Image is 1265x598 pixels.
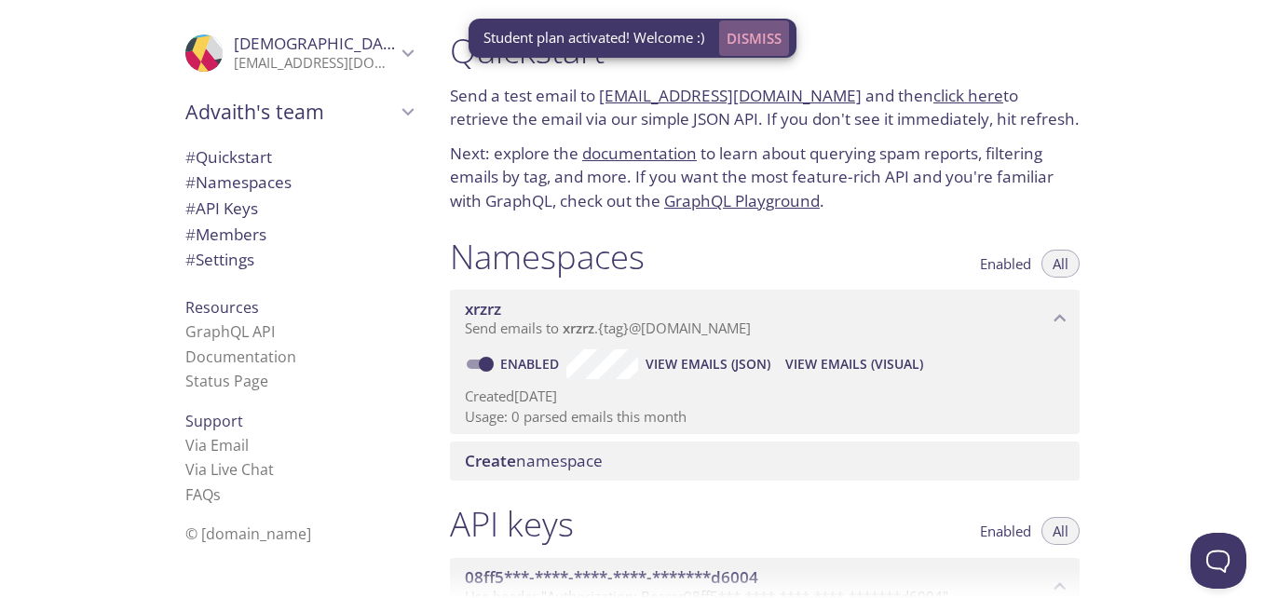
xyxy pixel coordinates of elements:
[465,450,516,471] span: Create
[185,411,243,431] span: Support
[185,297,259,318] span: Resources
[170,22,428,84] div: Advaith Aithal
[185,224,266,245] span: Members
[450,290,1080,347] div: xrzrz namespace
[465,298,501,319] span: xrzrz
[185,347,296,367] a: Documentation
[664,190,820,211] a: GraphQL Playground
[465,407,1065,427] p: Usage: 0 parsed emails this month
[599,85,862,106] a: [EMAIL_ADDRESS][DOMAIN_NAME]
[185,249,254,270] span: Settings
[450,30,1080,72] h1: Quickstart
[170,247,428,273] div: Team Settings
[450,142,1080,213] p: Next: explore the to learn about querying spam reports, filtering emails by tag, and more. If you...
[185,197,196,219] span: #
[185,484,221,505] a: FAQ
[170,170,428,196] div: Namespaces
[185,146,272,168] span: Quickstart
[969,250,1042,278] button: Enabled
[497,355,566,373] a: Enabled
[483,28,704,48] span: Student plan activated! Welcome :)
[185,197,258,219] span: API Keys
[185,371,268,391] a: Status Page
[450,503,574,545] h1: API keys
[170,222,428,248] div: Members
[234,54,396,73] p: [EMAIL_ADDRESS][DOMAIN_NAME]
[185,249,196,270] span: #
[185,523,311,544] span: © [DOMAIN_NAME]
[1041,517,1080,545] button: All
[450,442,1080,481] div: Create namespace
[185,171,196,193] span: #
[646,353,770,375] span: View Emails (JSON)
[450,236,645,278] h1: Namespaces
[170,196,428,222] div: API Keys
[1190,533,1246,589] iframe: Help Scout Beacon - Open
[234,33,537,54] span: [DEMOGRAPHIC_DATA] [PERSON_NAME]
[465,450,603,471] span: namespace
[582,143,697,164] a: documentation
[785,353,923,375] span: View Emails (Visual)
[185,146,196,168] span: #
[1041,250,1080,278] button: All
[465,319,751,337] span: Send emails to . {tag} @[DOMAIN_NAME]
[778,349,931,379] button: View Emails (Visual)
[465,387,1065,406] p: Created [DATE]
[719,20,789,56] button: Dismiss
[185,99,396,125] span: Advaith's team
[185,459,274,480] a: Via Live Chat
[170,88,428,136] div: Advaith's team
[638,349,778,379] button: View Emails (JSON)
[170,144,428,170] div: Quickstart
[185,171,292,193] span: Namespaces
[185,435,249,455] a: Via Email
[969,517,1042,545] button: Enabled
[450,84,1080,131] p: Send a test email to and then to retrieve the email via our simple JSON API. If you don't see it ...
[563,319,594,337] span: xrzrz
[727,26,782,50] span: Dismiss
[185,321,275,342] a: GraphQL API
[185,224,196,245] span: #
[213,484,221,505] span: s
[933,85,1003,106] a: click here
